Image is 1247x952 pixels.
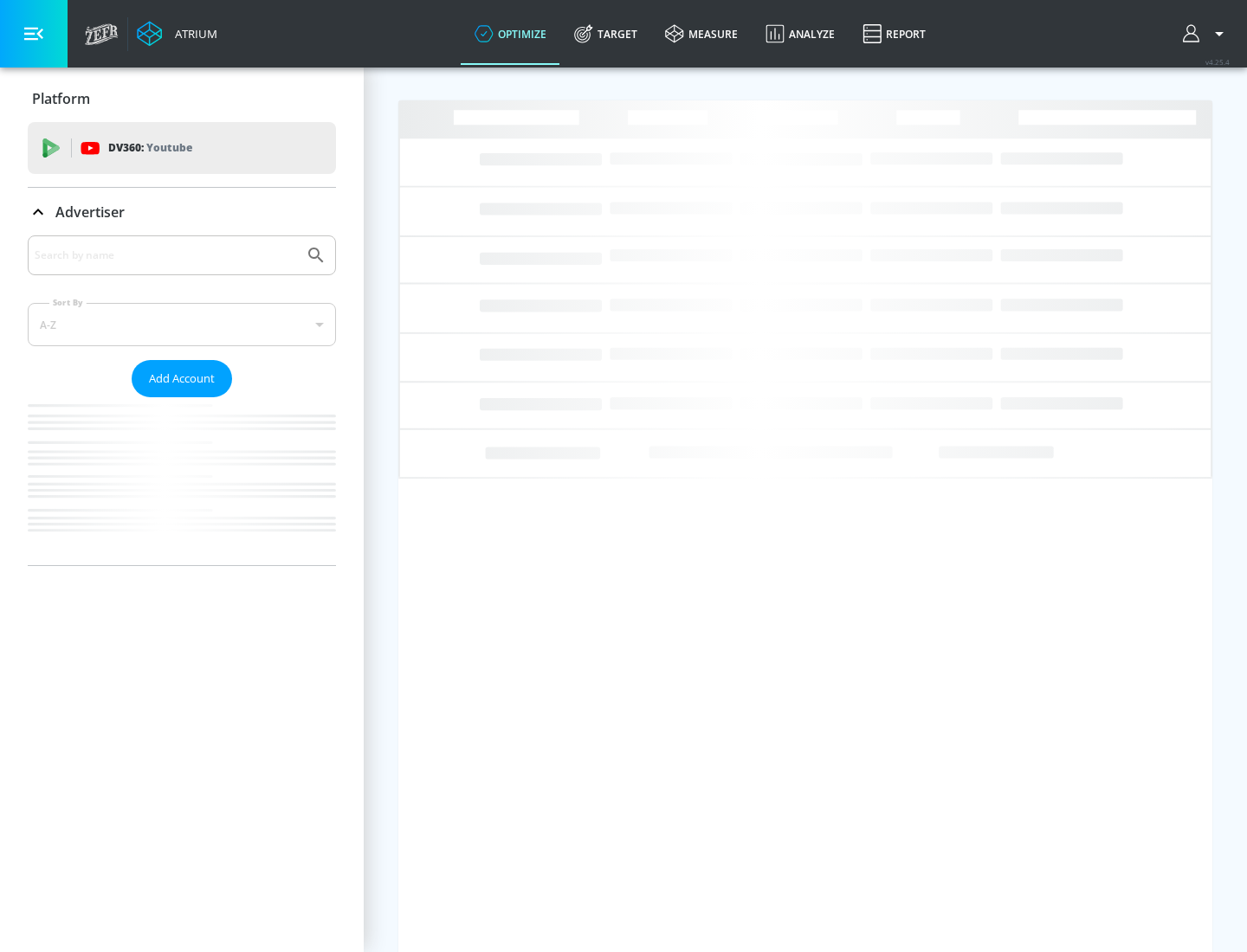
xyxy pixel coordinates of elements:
nav: list of Advertiser [28,397,336,565]
p: DV360: [108,138,192,158]
p: Youtube [146,138,192,157]
div: Advertiser [28,235,336,565]
p: Platform [32,89,90,108]
label: Sort By [49,297,87,308]
a: optimize [461,3,560,65]
button: Add Account [132,360,232,397]
a: Target [560,3,651,65]
a: Report [849,3,940,65]
a: measure [651,3,752,65]
a: Atrium [137,21,217,47]
a: Analyze [752,3,849,65]
div: Platform [28,74,336,123]
span: Add Account [149,369,215,389]
div: DV360: Youtube [28,122,336,174]
div: Atrium [168,26,217,42]
div: A-Z [28,303,336,346]
span: v 4.25.4 [1205,57,1230,67]
p: Advertiser [55,203,125,222]
div: Advertiser [28,188,336,236]
input: Search by name [35,244,297,267]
